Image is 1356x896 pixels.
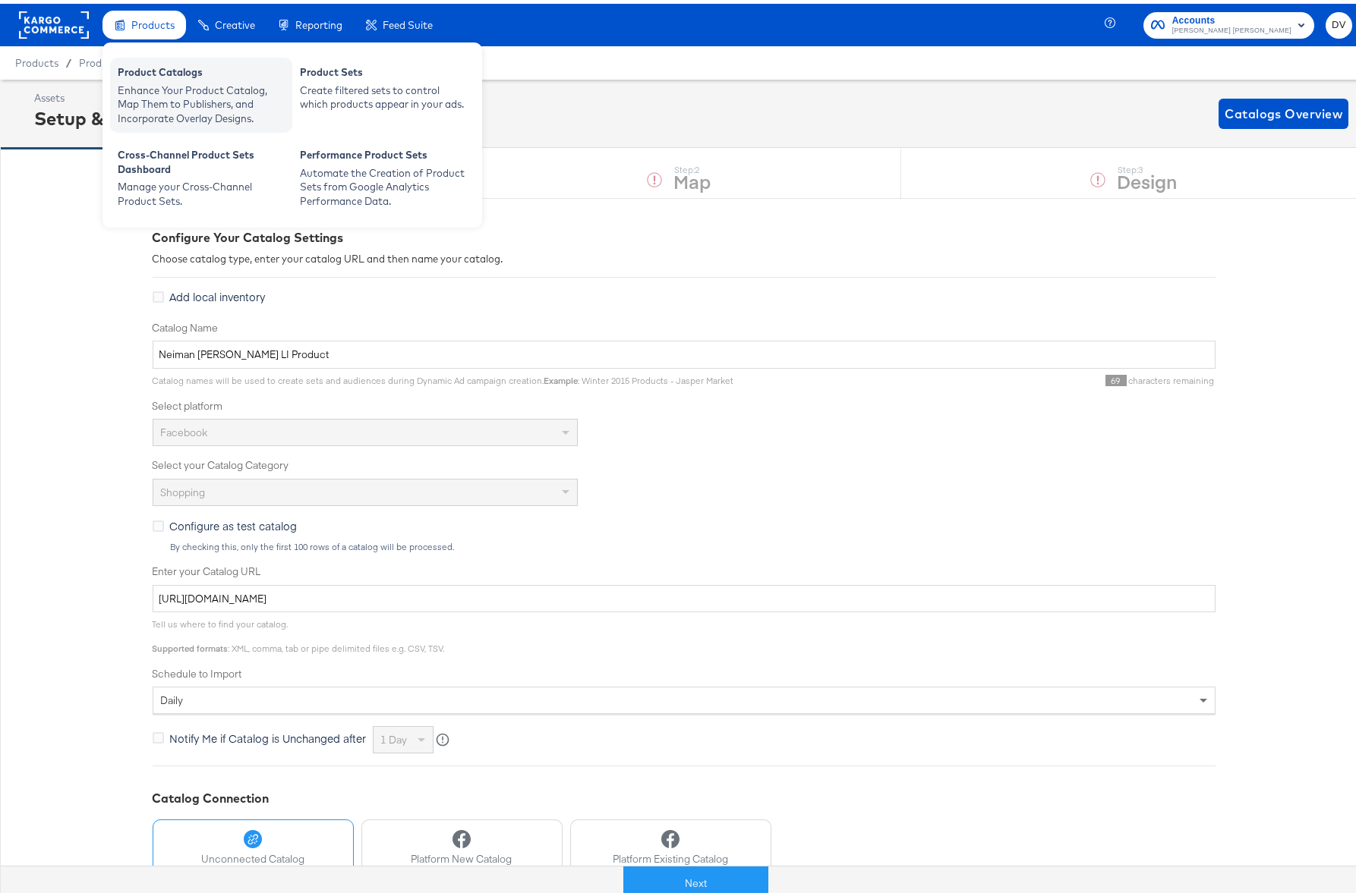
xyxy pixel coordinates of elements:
[1219,95,1348,125] button: Catalogs Overview
[153,561,1216,575] label: Enter your Catalog URL
[153,371,734,382] span: Catalog names will be used to create sets and audiences during Dynamic Ad campaign creation. : Wi...
[1143,8,1314,35] button: Accounts[PERSON_NAME] [PERSON_NAME]
[153,337,1216,365] input: Name your catalog e.g. My Dynamic Product Catalog
[161,690,184,703] span: daily
[544,371,579,382] strong: Example
[153,248,1216,263] div: Choose catalog type, enter your catalog URL and then name your catalog.
[170,538,1216,549] div: By checking this, only the first 100 rows of a catalog will be processed.
[153,454,1216,469] label: Select your Catalog Category
[34,87,225,102] div: Assets
[1172,21,1291,33] span: [PERSON_NAME] [PERSON_NAME]
[79,53,163,65] a: Product Catalogs
[34,102,225,127] div: Setup & Map Catalog
[131,15,175,27] span: Products
[161,482,206,495] span: Shopping
[153,663,1216,678] label: Schedule to Import
[15,53,58,65] span: Products
[153,639,229,650] strong: Supported formats
[1332,13,1346,30] span: DV
[295,15,342,27] span: Reporting
[153,395,1216,410] label: Select platform
[215,15,255,27] span: Creative
[1326,8,1352,35] button: DV
[153,816,354,891] button: Unconnected Catalog(No Social Platform)
[408,848,516,863] span: Platform New Catalog
[201,848,304,863] span: Unconnected Catalog
[170,727,367,742] span: Notify Me if Catalog is Unchanged after
[1172,9,1291,25] span: Accounts
[153,615,445,650] span: Tell us where to find your catalog. : XML, comma, tab or pipe delimited files e.g. CSV, TSV.
[161,422,208,435] span: Facebook
[153,225,1216,243] div: Configure Your Catalog Settings
[153,581,1216,609] input: Enter Catalog URL, e.g. http://www.example.com/products.xml
[381,729,408,743] span: 1 day
[602,848,739,863] span: Platform Existing Catalog
[570,816,771,891] button: Platform Existing Catalog(Connect an Existing Catalog)
[170,514,298,530] span: Configure as test catalog
[153,786,1216,803] div: Catalog Connection
[153,317,1216,332] label: Catalog Name
[170,285,266,300] span: Add local inventory
[361,816,563,891] button: Platform New Catalog(Create a New Catalog)
[1105,371,1127,382] span: 69
[1225,99,1342,121] span: Catalogs Overview
[58,53,79,65] span: /
[383,15,433,27] span: Feed Suite
[734,371,1216,383] div: characters remaining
